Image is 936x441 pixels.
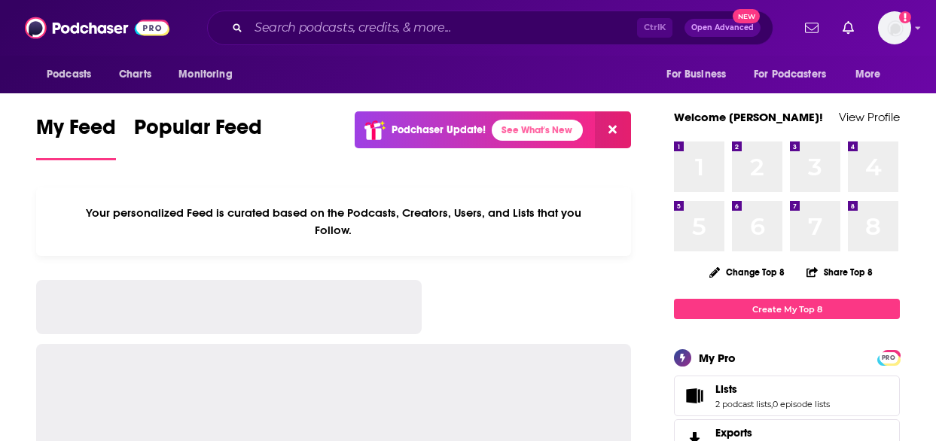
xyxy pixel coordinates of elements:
[773,399,830,409] a: 0 episode lists
[806,257,873,287] button: Share Top 8
[771,399,773,409] span: ,
[878,11,911,44] span: Logged in as aridings
[674,299,900,319] a: Create My Top 8
[679,385,709,406] a: Lists
[691,24,754,32] span: Open Advanced
[674,110,823,124] a: Welcome [PERSON_NAME]!
[837,15,860,41] a: Show notifications dropdown
[178,64,232,85] span: Monitoring
[880,352,898,363] span: PRO
[839,110,900,124] a: View Profile
[715,399,771,409] a: 2 podcast lists
[492,120,583,141] a: See What's New
[715,382,830,396] a: Lists
[119,64,151,85] span: Charts
[134,114,262,160] a: Popular Feed
[715,382,737,396] span: Lists
[855,64,881,85] span: More
[392,123,486,136] p: Podchaser Update!
[699,351,736,365] div: My Pro
[666,64,726,85] span: For Business
[168,60,252,89] button: open menu
[744,60,848,89] button: open menu
[36,114,116,149] span: My Feed
[700,263,794,281] button: Change Top 8
[754,64,826,85] span: For Podcasters
[878,11,911,44] img: User Profile
[880,351,898,363] a: PRO
[899,11,911,23] svg: Add a profile image
[637,18,672,38] span: Ctrl K
[878,11,911,44] button: Show profile menu
[845,60,900,89] button: open menu
[47,64,91,85] span: Podcasts
[733,9,760,23] span: New
[134,114,262,149] span: Popular Feed
[684,19,761,37] button: Open AdvancedNew
[674,376,900,416] span: Lists
[207,11,773,45] div: Search podcasts, credits, & more...
[36,114,116,160] a: My Feed
[25,14,169,42] img: Podchaser - Follow, Share and Rate Podcasts
[36,187,631,256] div: Your personalized Feed is curated based on the Podcasts, Creators, Users, and Lists that you Follow.
[248,16,637,40] input: Search podcasts, credits, & more...
[656,60,745,89] button: open menu
[109,60,160,89] a: Charts
[799,15,825,41] a: Show notifications dropdown
[36,60,111,89] button: open menu
[715,426,752,439] span: Exports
